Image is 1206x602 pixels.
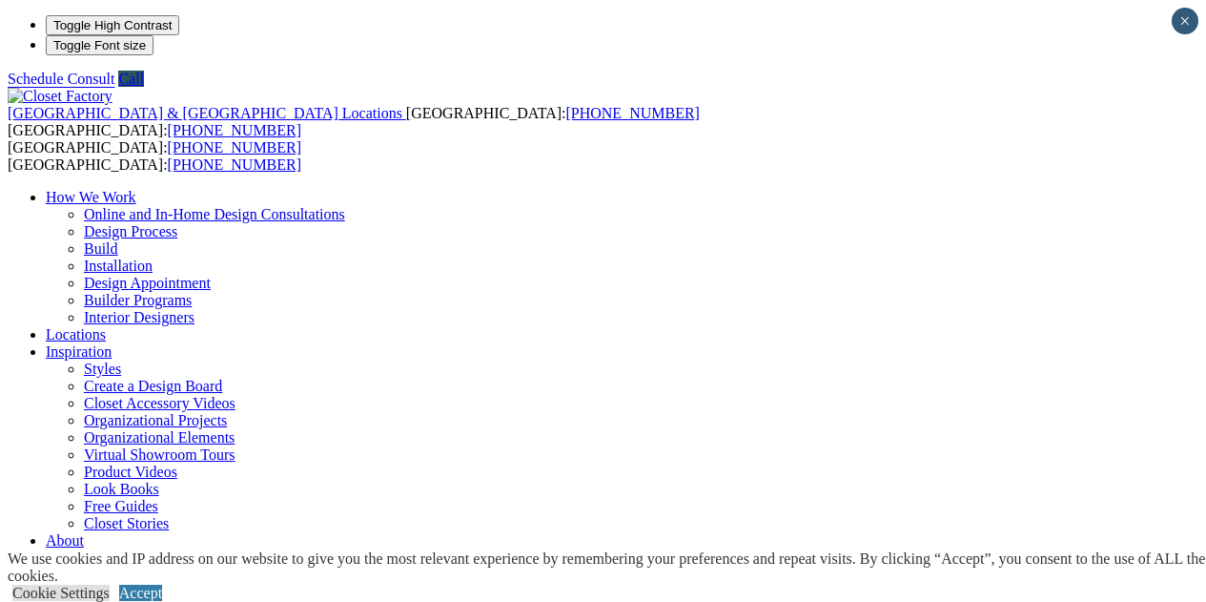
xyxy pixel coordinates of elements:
[8,105,406,121] a: [GEOGRAPHIC_DATA] & [GEOGRAPHIC_DATA] Locations
[12,585,110,601] a: Cookie Settings
[46,343,112,360] a: Inspiration
[84,429,235,446] a: Organizational Elements
[84,412,227,428] a: Organizational Projects
[84,446,235,463] a: Virtual Showroom Tours
[119,585,162,601] a: Accept
[8,88,112,105] img: Closet Factory
[168,139,301,156] a: [PHONE_NUMBER]
[84,361,121,377] a: Styles
[565,105,699,121] a: [PHONE_NUMBER]
[168,122,301,138] a: [PHONE_NUMBER]
[8,105,700,138] span: [GEOGRAPHIC_DATA]: [GEOGRAPHIC_DATA]:
[8,105,402,121] span: [GEOGRAPHIC_DATA] & [GEOGRAPHIC_DATA] Locations
[84,498,158,514] a: Free Guides
[46,15,179,35] button: Toggle High Contrast
[84,378,222,394] a: Create a Design Board
[84,223,177,239] a: Design Process
[8,550,1206,585] div: We use cookies and IP address on our website to give you the most relevant experience by remember...
[46,326,106,343] a: Locations
[84,464,177,480] a: Product Videos
[84,275,211,291] a: Design Appointment
[84,309,194,325] a: Interior Designers
[84,292,192,308] a: Builder Programs
[84,206,345,222] a: Online and In-Home Design Consultations
[53,38,146,52] span: Toggle Font size
[84,395,235,411] a: Closet Accessory Videos
[46,35,153,55] button: Toggle Font size
[8,139,301,173] span: [GEOGRAPHIC_DATA]: [GEOGRAPHIC_DATA]:
[53,18,172,32] span: Toggle High Contrast
[84,258,153,274] a: Installation
[118,71,144,87] a: Call
[84,481,159,497] a: Look Books
[84,240,118,257] a: Build
[1172,8,1198,34] button: Close
[46,532,84,549] a: About
[84,550,134,566] a: Why Us
[84,515,169,531] a: Closet Stories
[46,189,136,205] a: How We Work
[168,156,301,173] a: [PHONE_NUMBER]
[8,71,114,87] a: Schedule Consult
